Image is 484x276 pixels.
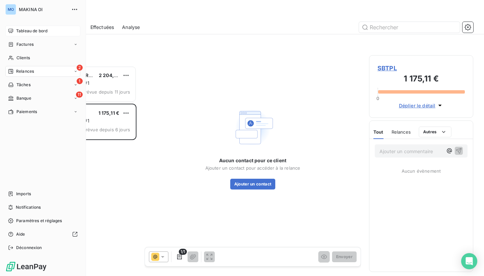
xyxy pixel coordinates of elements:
[5,4,16,15] div: MO
[76,92,83,98] span: 11
[90,24,114,31] span: Effectuées
[373,129,384,135] span: Tout
[16,41,34,47] span: Factures
[19,7,67,12] span: MAKINA OI
[77,78,83,84] span: 1
[219,157,286,164] span: Aucun contact pour ce client
[16,231,25,237] span: Aide
[16,245,42,251] span: Déconnexion
[77,65,83,71] span: 2
[377,64,465,73] span: SBTPL
[16,204,41,210] span: Notifications
[16,68,34,74] span: Relances
[16,191,31,197] span: Imports
[179,249,187,255] span: 1/1
[16,82,31,88] span: Tâches
[332,251,357,262] button: Envoyer
[98,110,120,116] span: 1 175,11 €
[5,229,80,240] a: Aide
[399,102,436,109] span: Déplier le détail
[16,218,62,224] span: Paramètres et réglages
[377,73,465,86] h3: 1 175,11 €
[205,165,300,171] span: Ajouter un contact pour accéder à la relance
[83,127,130,132] span: prévue depuis 6 jours
[376,96,379,101] span: 0
[16,28,47,34] span: Tableau de bord
[230,179,276,189] button: Ajouter un contact
[99,72,125,78] span: 2 204,84 €
[5,261,47,272] img: Logo LeanPay
[122,24,140,31] span: Analyse
[461,253,477,269] div: Open Intercom Messenger
[392,129,411,135] span: Relances
[82,89,130,95] span: prévue depuis 11 jours
[359,22,460,33] input: Rechercher
[397,102,446,109] button: Déplier le détail
[419,127,451,137] button: Autres
[402,168,441,174] span: Aucun évènement
[16,55,30,61] span: Clients
[16,95,31,101] span: Banque
[16,109,37,115] span: Paiements
[231,106,274,149] img: Empty state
